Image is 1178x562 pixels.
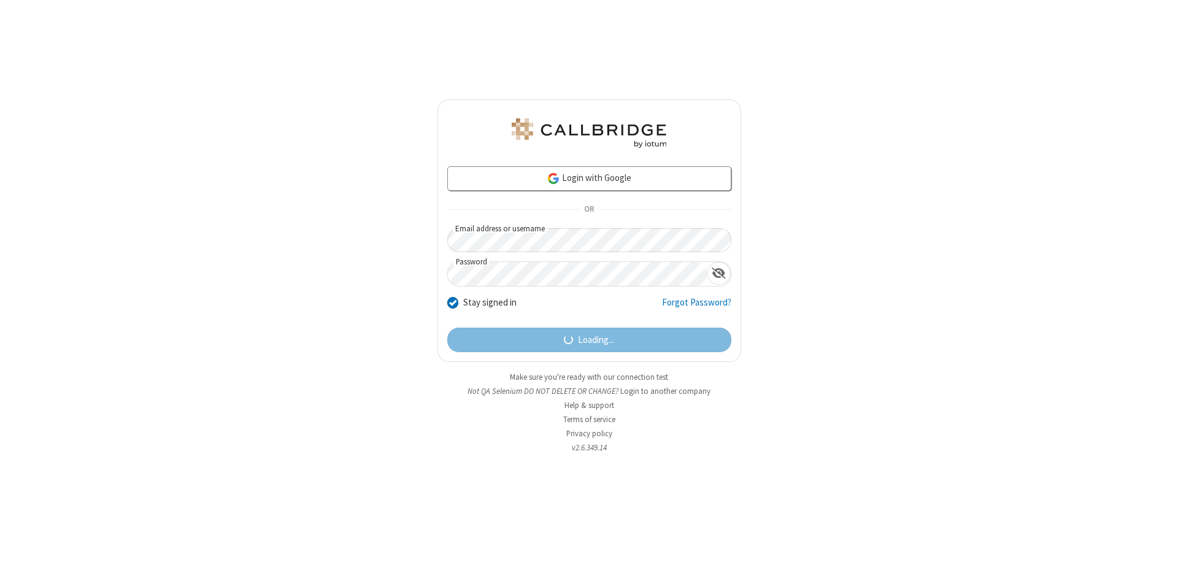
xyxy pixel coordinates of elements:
input: Email address or username [447,228,731,252]
span: Loading... [578,333,614,347]
label: Stay signed in [463,296,517,310]
a: Forgot Password? [662,296,731,319]
a: Terms of service [563,414,615,425]
img: QA Selenium DO NOT DELETE OR CHANGE [509,118,669,148]
input: Password [448,262,707,286]
a: Privacy policy [566,428,612,439]
a: Login with Google [447,166,731,191]
button: Loading... [447,328,731,352]
span: OR [579,201,599,218]
li: Not QA Selenium DO NOT DELETE OR CHANGE? [437,385,741,397]
img: google-icon.png [547,172,560,185]
li: v2.6.349.14 [437,442,741,453]
a: Make sure you're ready with our connection test [510,372,668,382]
div: Show password [707,262,731,285]
button: Login to another company [620,385,710,397]
a: Help & support [564,400,614,410]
